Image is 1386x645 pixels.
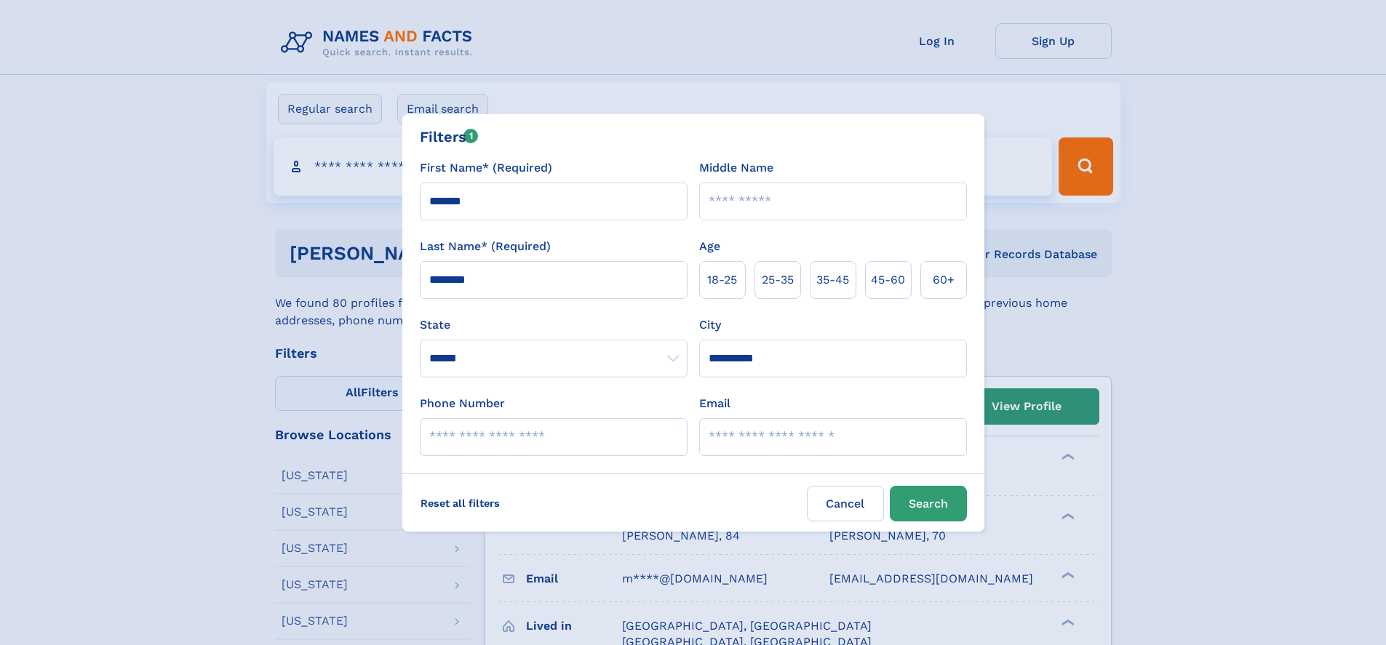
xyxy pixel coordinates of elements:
label: First Name* (Required) [420,159,552,177]
label: Reset all filters [411,486,509,521]
label: State [420,316,688,334]
button: Search [890,486,967,521]
label: Last Name* (Required) [420,238,551,255]
span: 60+ [933,271,955,289]
label: Phone Number [420,395,505,412]
label: Age [699,238,720,255]
span: 45‑60 [871,271,905,289]
div: Filters [420,126,479,148]
span: 18‑25 [707,271,737,289]
span: 25‑35 [762,271,794,289]
label: Email [699,395,730,412]
label: City [699,316,721,334]
span: 35‑45 [816,271,849,289]
label: Middle Name [699,159,773,177]
label: Cancel [807,486,884,521]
